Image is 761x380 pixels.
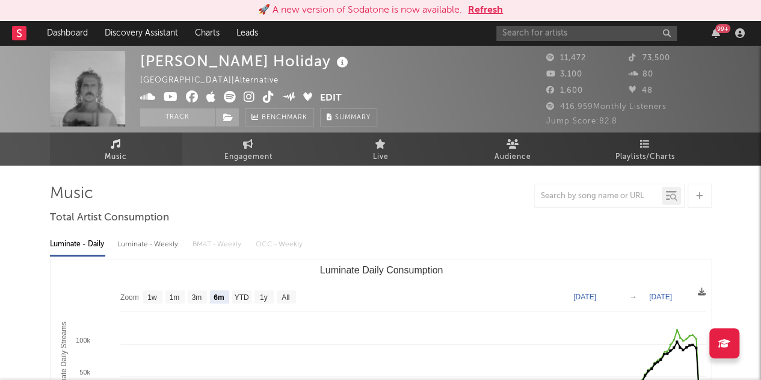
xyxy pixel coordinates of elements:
text: 1y [259,293,267,302]
span: 73,500 [629,54,670,62]
input: Search for artists [496,26,677,41]
text: [DATE] [573,293,596,301]
text: Luminate Daily Consumption [319,265,443,275]
a: Playlists/Charts [579,132,712,166]
text: 6m [214,293,224,302]
input: Search by song name or URL [535,192,662,201]
div: [GEOGRAPHIC_DATA] | Alternative [140,73,292,88]
div: 99 + [715,24,730,33]
span: 416,959 Monthly Listeners [546,103,667,111]
text: 100k [76,337,90,344]
text: 3m [191,293,202,302]
button: Summary [320,108,377,126]
a: Discovery Assistant [96,21,186,45]
span: Playlists/Charts [615,150,675,164]
text: Zoom [120,293,139,302]
span: Benchmark [262,111,307,125]
span: 48 [629,87,653,95]
a: Music [50,132,182,166]
a: Dashboard [39,21,96,45]
text: 1m [169,293,179,302]
button: 99+ [712,28,720,38]
a: Benchmark [245,108,314,126]
a: Charts [186,21,228,45]
a: Leads [228,21,267,45]
text: → [629,293,636,301]
span: Engagement [224,150,273,164]
text: All [282,293,289,302]
span: 3,100 [546,70,582,78]
span: 1,600 [546,87,583,95]
button: Edit [320,91,342,106]
div: 🚀 A new version of Sodatone is now available. [258,3,462,17]
span: 80 [629,70,653,78]
div: Luminate - Weekly [117,234,180,255]
text: [DATE] [649,293,672,301]
span: 11,472 [546,54,586,62]
button: Track [140,108,215,126]
button: Refresh [468,3,503,17]
span: Audience [494,150,531,164]
a: Engagement [182,132,315,166]
span: Jump Score: 82.8 [546,117,617,125]
a: Live [315,132,447,166]
text: YTD [234,293,248,302]
div: Luminate - Daily [50,234,105,255]
div: [PERSON_NAME] Holiday [140,51,351,71]
span: Total Artist Consumption [50,211,169,225]
span: Music [105,150,127,164]
text: 1w [147,293,157,302]
text: 50k [79,369,90,376]
a: Audience [447,132,579,166]
span: Live [373,150,389,164]
span: Summary [335,114,371,121]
